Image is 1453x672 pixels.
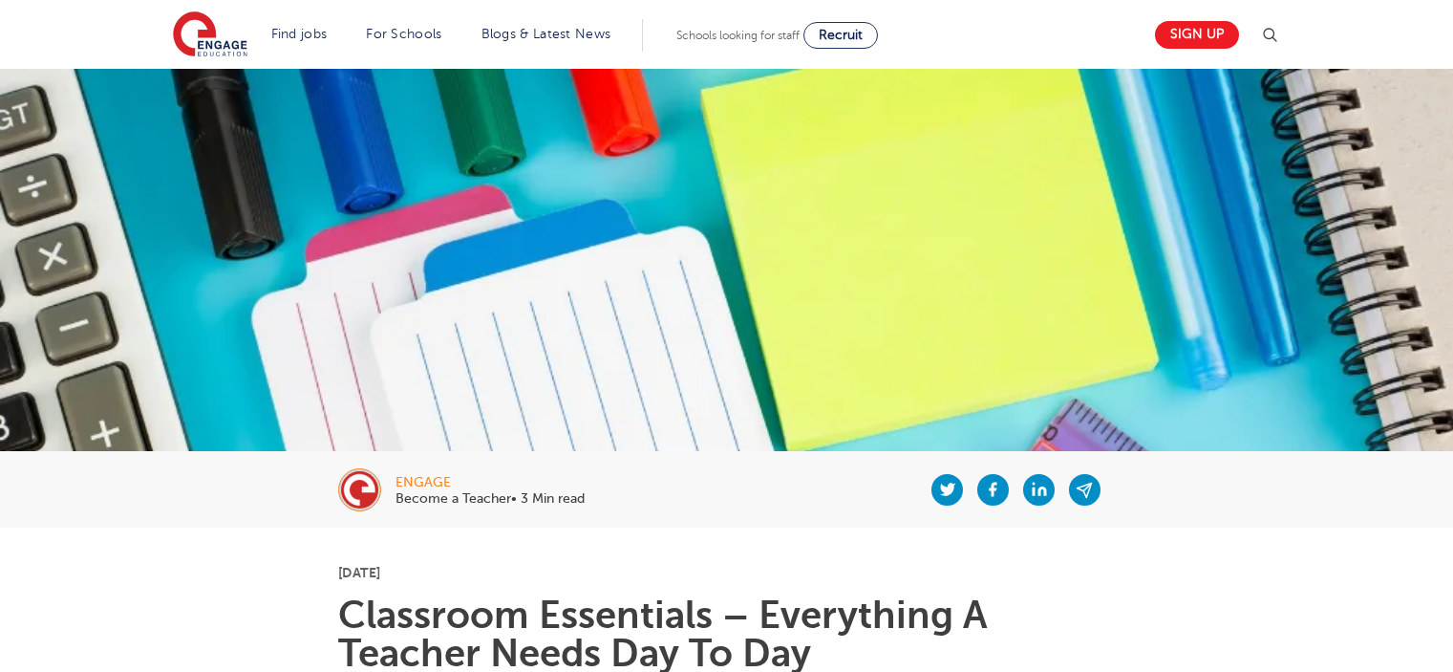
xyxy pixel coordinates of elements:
[395,476,585,489] div: engage
[819,28,863,42] span: Recruit
[676,29,800,42] span: Schools looking for staff
[338,566,1115,579] p: [DATE]
[803,22,878,49] a: Recruit
[173,11,247,59] img: Engage Education
[481,27,611,41] a: Blogs & Latest News
[1155,21,1239,49] a: Sign up
[366,27,441,41] a: For Schools
[271,27,328,41] a: Find jobs
[395,492,585,506] p: Become a Teacher• 3 Min read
